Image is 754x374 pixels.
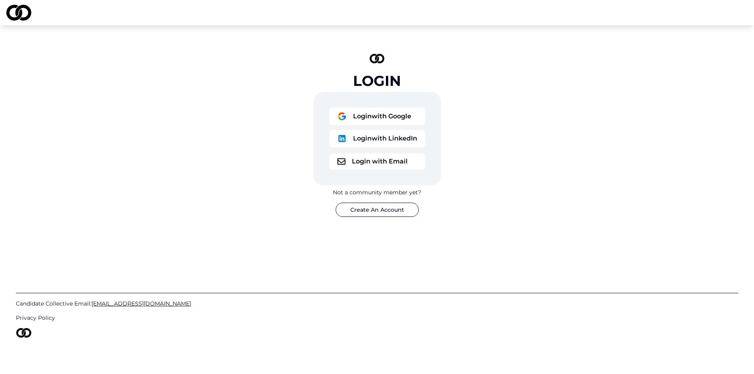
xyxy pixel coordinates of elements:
[370,54,385,63] img: logo
[336,203,419,217] button: Create An Account
[337,112,347,121] img: logo
[91,300,191,307] span: [EMAIL_ADDRESS][DOMAIN_NAME]
[16,328,32,338] img: logo
[329,154,425,169] button: logoLogin with Email
[337,134,347,143] img: logo
[353,73,401,89] div: Login
[16,314,738,322] a: Privacy Policy
[333,188,421,196] div: Not a community member yet?
[6,5,31,21] img: logo
[16,300,738,308] a: Candidate Collective Email:[EMAIL_ADDRESS][DOMAIN_NAME]
[329,130,425,147] button: logoLoginwith LinkedIn
[329,108,425,125] button: logoLoginwith Google
[337,158,346,165] img: logo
